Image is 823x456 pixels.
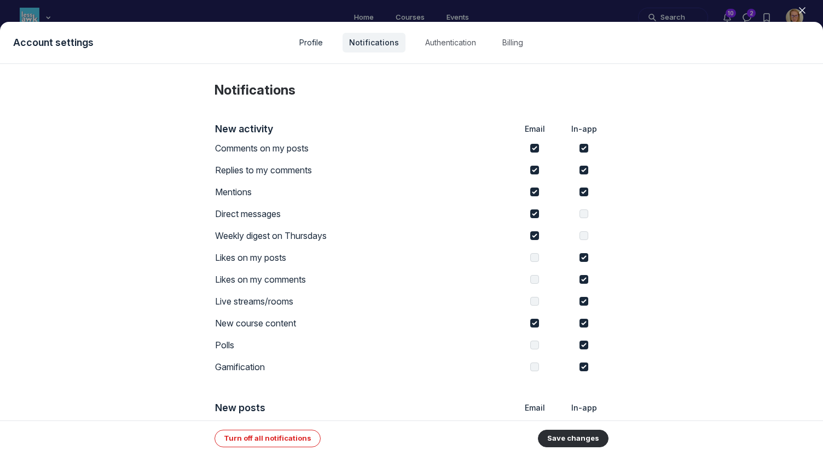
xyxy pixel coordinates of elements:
td: New course content [215,312,510,334]
a: Notifications [343,33,405,52]
td: Live streams/rooms [215,290,510,312]
a: Authentication [419,33,483,52]
td: Replies to my comments [215,159,510,181]
th: Email [510,121,559,137]
td: Likes on my comments [215,268,510,290]
h4: Notifications [215,81,608,99]
td: Mentions [215,181,510,203]
button: Save changes [538,430,608,447]
td: Weekly digest on Thursdays [215,225,510,247]
td: Comments on my posts [215,137,510,159]
th: In-app [559,121,608,137]
th: Email [510,400,559,416]
a: Profile [293,33,329,52]
td: Gamification [215,356,510,378]
th: New posts [215,400,510,416]
td: Polls [215,334,510,356]
th: In-app [559,400,608,416]
a: Billing [496,33,530,52]
td: Direct messages [215,203,510,225]
span: Account settings [13,35,94,50]
th: New activity [215,121,510,137]
td: Apply to all spaces [215,416,510,438]
button: Turn off all notifications [215,430,321,447]
td: Likes on my posts [215,247,510,268]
